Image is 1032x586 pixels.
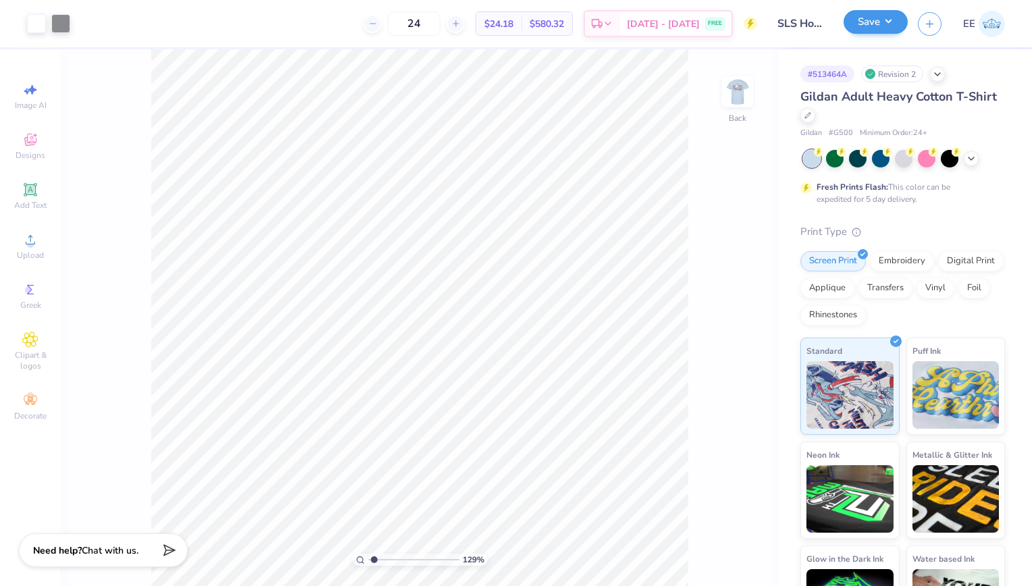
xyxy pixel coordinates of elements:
div: Screen Print [800,251,866,271]
span: Upload [17,250,44,261]
span: Minimum Order: 24 + [860,128,927,139]
div: Rhinestones [800,305,866,325]
img: Ella Eskridge [979,11,1005,37]
div: Embroidery [870,251,934,271]
a: EE [963,11,1005,37]
div: Transfers [858,278,912,298]
span: Add Text [14,200,47,211]
span: Greek [20,300,41,311]
span: Puff Ink [912,344,941,358]
span: Water based Ink [912,552,975,566]
div: Digital Print [938,251,1004,271]
span: FREE [708,19,722,28]
span: Gildan Adult Heavy Cotton T-Shirt [800,88,997,105]
span: [DATE] - [DATE] [627,17,700,31]
span: Image AI [15,100,47,111]
div: This color can be expedited for 5 day delivery. [817,181,983,205]
img: Back [724,78,751,105]
div: Back [729,112,746,124]
span: Standard [806,344,842,358]
div: # 513464A [800,65,854,82]
span: 129 % [463,554,484,566]
img: Standard [806,361,894,429]
span: Designs [16,150,45,161]
span: Clipart & logos [7,350,54,371]
div: Applique [800,278,854,298]
span: $24.18 [484,17,513,31]
span: Metallic & Glitter Ink [912,448,992,462]
strong: Fresh Prints Flash: [817,182,888,192]
div: Revision 2 [861,65,923,82]
div: Vinyl [917,278,954,298]
span: Glow in the Dark Ink [806,552,883,566]
span: $580.32 [530,17,564,31]
input: Untitled Design [767,10,833,37]
span: # G500 [829,128,853,139]
span: EE [963,16,975,32]
div: Print Type [800,224,1005,240]
img: Neon Ink [806,465,894,533]
input: – – [388,11,440,36]
img: Metallic & Glitter Ink [912,465,1000,533]
span: Chat with us. [82,544,138,557]
span: Neon Ink [806,448,840,462]
img: Puff Ink [912,361,1000,429]
div: Foil [958,278,990,298]
button: Save [844,10,908,34]
strong: Need help? [33,544,82,557]
span: Decorate [14,410,47,421]
span: Gildan [800,128,822,139]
